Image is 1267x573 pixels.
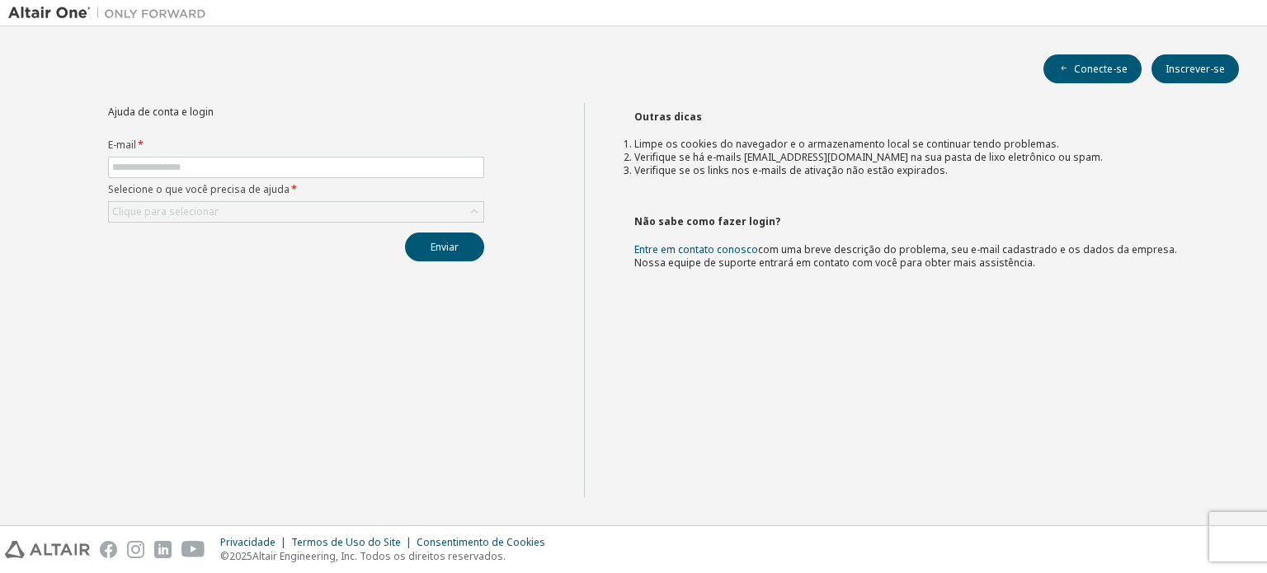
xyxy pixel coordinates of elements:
[431,240,459,254] font: Enviar
[220,535,276,549] font: Privacidade
[108,138,136,152] font: E-mail
[220,549,229,563] font: ©
[1166,62,1225,76] font: Inscrever-se
[291,535,401,549] font: Termos de Uso do Site
[417,535,545,549] font: Consentimento de Cookies
[127,541,144,558] img: instagram.svg
[634,110,702,124] font: Outras dicas
[108,105,214,119] font: Ajuda de conta e login
[229,549,252,563] font: 2025
[634,242,1177,270] font: com uma breve descrição do problema, seu e-mail cadastrado e os dados da empresa. Nossa equipe de...
[634,242,758,256] a: Entre em contato conosco
[109,202,483,222] div: Clique para selecionar
[252,549,506,563] font: Altair Engineering, Inc. Todos os direitos reservados.
[8,5,214,21] img: Altair Um
[112,204,219,218] font: Clique para selecionar
[634,150,1103,164] font: Verifique se há e-mails [EMAIL_ADDRESS][DOMAIN_NAME] na sua pasta de lixo eletrônico ou spam.
[1043,54,1142,83] button: Conecte-se
[108,182,290,196] font: Selecione o que você precisa de ajuda
[100,541,117,558] img: facebook.svg
[5,541,90,558] img: altair_logo.svg
[154,541,172,558] img: linkedin.svg
[1152,54,1239,83] button: Inscrever-se
[405,232,484,261] button: Enviar
[634,214,780,228] font: Não sabe como fazer login?
[634,137,1059,151] font: Limpe os cookies do navegador e o armazenamento local se continuar tendo problemas.
[1074,62,1128,76] font: Conecte-se
[634,163,948,177] font: Verifique se os links nos e-mails de ativação não estão expirados.
[181,541,205,558] img: youtube.svg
